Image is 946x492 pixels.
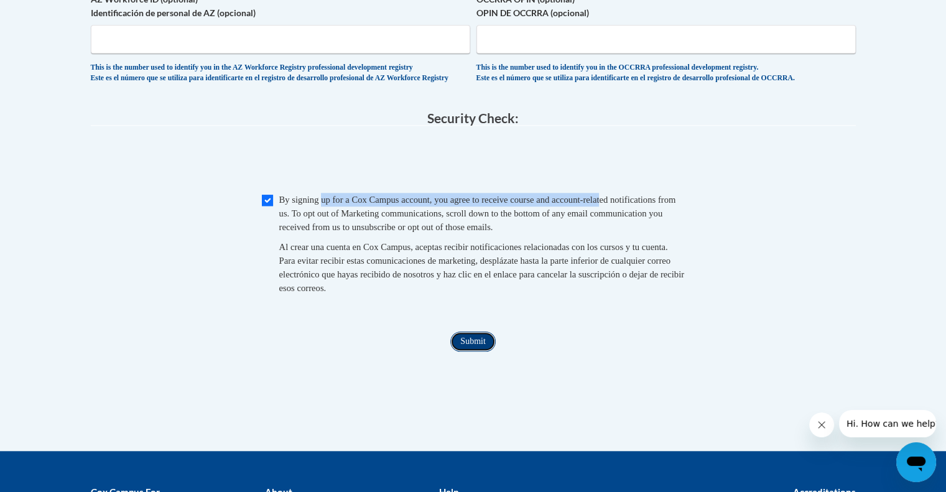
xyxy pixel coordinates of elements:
[809,412,834,437] iframe: Close message
[279,242,684,293] span: Al crear una cuenta en Cox Campus, aceptas recibir notificaciones relacionadas con los cursos y t...
[379,138,568,187] iframe: reCAPTCHA
[839,410,936,437] iframe: Message from company
[91,63,470,83] div: This is the number used to identify you in the AZ Workforce Registry professional development reg...
[427,110,519,126] span: Security Check:
[896,442,936,482] iframe: Button to launch messaging window
[7,9,101,19] span: Hi. How can we help?
[450,332,495,351] input: Submit
[279,195,676,232] span: By signing up for a Cox Campus account, you agree to receive course and account-related notificat...
[476,63,856,83] div: This is the number used to identify you in the OCCRRA professional development registry. Este es ...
